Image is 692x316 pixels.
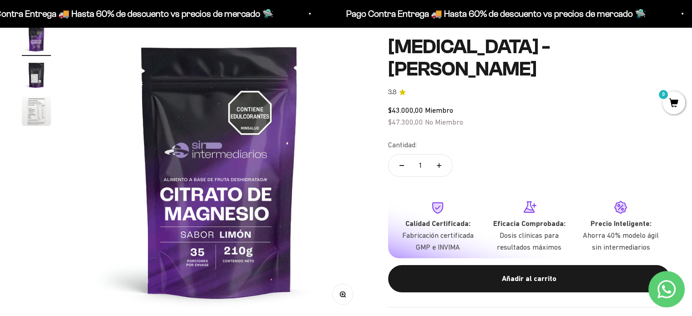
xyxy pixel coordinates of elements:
img: Citrato de Magnesio - Sabor Limón [22,24,51,53]
strong: Calidad Certificada: [405,219,470,228]
strong: Precio Inteligente: [590,219,651,228]
label: Cantidad: [388,139,417,150]
p: Ahorra 40% modelo ágil sin intermediarios [582,230,659,253]
button: Aumentar cantidad [426,155,452,176]
button: Ir al artículo 2 [22,60,51,92]
button: Ir al artículo 3 [22,97,51,129]
button: Añadir al carrito [388,265,670,292]
p: Pago Contra Entrega 🚚 Hasta 60% de descuento vs precios de mercado 🛸 [301,6,601,21]
span: Miembro [425,106,453,114]
span: $43.000,00 [388,106,423,114]
strong: Eficacia Comprobada: [493,219,566,228]
span: 3.8 [388,87,396,97]
a: 3.83.8 de 5.0 estrellas [388,87,670,97]
p: Fabricación certificada GMP e INVIMA [399,230,476,253]
img: Citrato de Magnesio - Sabor Limón [22,97,51,126]
span: $47.300,00 [388,118,423,126]
p: Dosis clínicas para resultados máximos [491,230,568,253]
h1: [MEDICAL_DATA] - [PERSON_NAME] [388,36,670,80]
button: Ir al artículo 1 [22,24,51,56]
button: Reducir cantidad [389,155,415,176]
span: No Miembro [425,118,463,126]
img: Citrato de Magnesio - Sabor Limón [22,60,51,90]
div: Añadir al carrito [406,273,652,285]
a: 0 [662,99,685,109]
mark: 0 [658,89,669,100]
